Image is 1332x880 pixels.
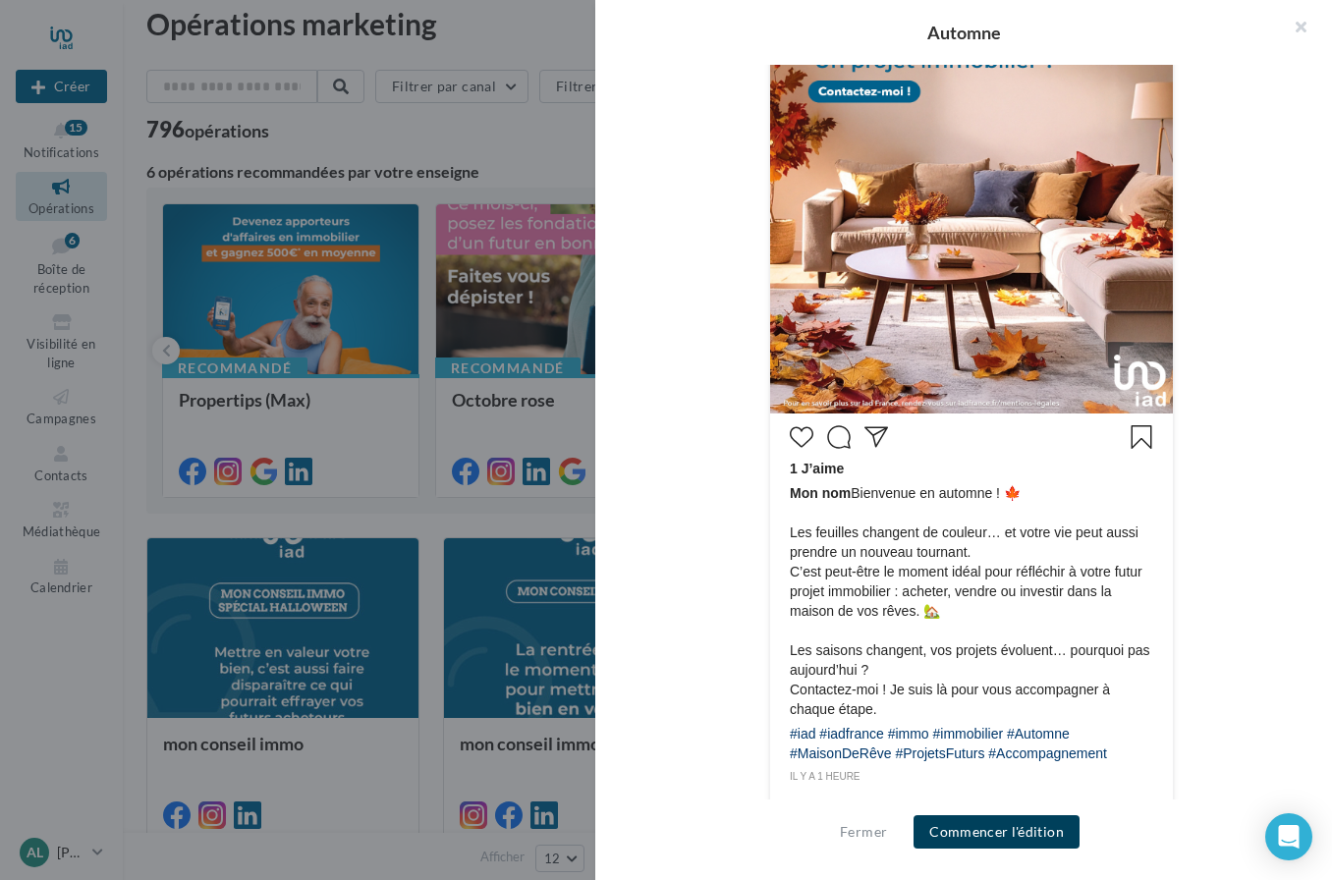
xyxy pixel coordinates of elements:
svg: Partager la publication [864,425,888,449]
svg: J’aime [790,425,813,449]
div: Open Intercom Messenger [1265,813,1312,860]
span: Bienvenue en automne ! 🍁 Les feuilles changent de couleur… et votre vie peut aussi prendre un nou... [790,483,1153,719]
button: Commencer l'édition [914,815,1080,849]
span: Mon nom [790,485,851,501]
div: #iad #iadfrance #immo #immobilier #Automne #MaisonDeRêve #ProjetsFuturs #Accompagnement [790,724,1153,768]
div: 1 J’aime [790,459,1153,483]
div: Automne [627,24,1301,41]
div: il y a 1 heure [790,768,1153,786]
svg: Commenter [827,425,851,449]
button: Fermer [832,820,895,844]
svg: Enregistrer [1130,425,1153,449]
